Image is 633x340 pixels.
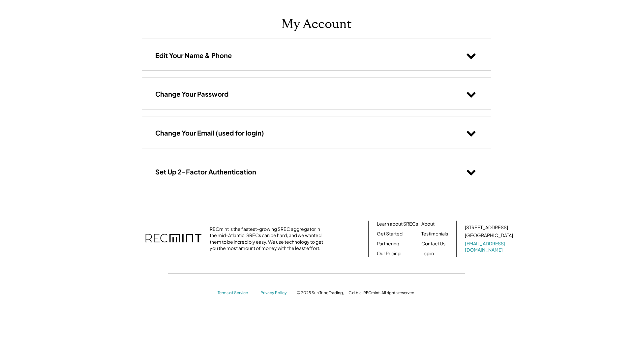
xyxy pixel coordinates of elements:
[210,226,327,252] div: RECmint is the fastest-growing SREC aggregator in the mid-Atlantic. SRECs can be hard, and we wan...
[145,227,201,250] img: recmint-logotype%403x.png
[377,250,401,257] a: Our Pricing
[421,240,445,247] a: Contact Us
[421,221,435,227] a: About
[465,240,514,253] a: [EMAIL_ADDRESS][DOMAIN_NAME]
[421,231,448,237] a: Testimonials
[465,232,513,239] div: [GEOGRAPHIC_DATA]
[218,290,254,296] a: Terms of Service
[155,129,264,137] h3: Change Your Email (used for login)
[377,231,403,237] a: Get Started
[155,51,232,60] h3: Edit Your Name & Phone
[421,250,434,257] a: Log in
[465,224,508,231] div: [STREET_ADDRESS]
[155,90,228,98] h3: Change Your Password
[281,16,352,32] h1: My Account
[155,168,256,176] h3: Set Up 2-Factor Authentication
[377,240,399,247] a: Partnering
[297,290,415,295] div: © 2025 Sun Tribe Trading, LLC d.b.a. RECmint. All rights reserved.
[377,221,418,227] a: Learn about SRECs
[260,290,290,296] a: Privacy Policy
